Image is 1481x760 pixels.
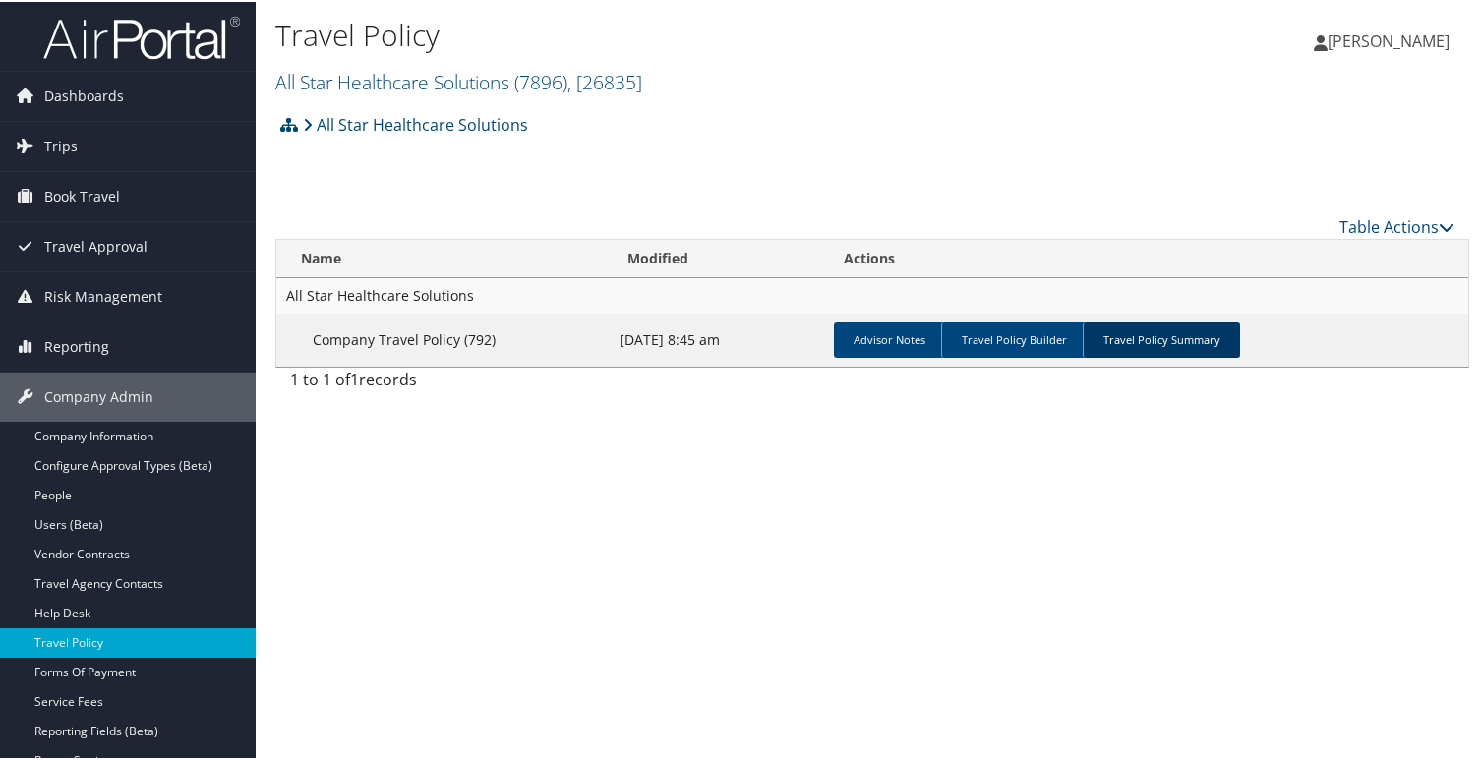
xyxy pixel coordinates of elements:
span: Company Admin [44,371,153,420]
img: airportal-logo.png [43,13,240,59]
h1: Travel Policy [275,13,1071,54]
a: All Star Healthcare Solutions [303,103,528,143]
a: Travel Policy Builder [941,321,1087,356]
th: Modified: activate to sort column ascending [610,238,825,276]
td: All Star Healthcare Solutions [276,276,1468,312]
a: All Star Healthcare Solutions [275,67,642,93]
span: 1 [350,367,359,388]
a: Advisor Notes [834,321,945,356]
span: Dashboards [44,70,124,119]
td: [DATE] 8:45 am [610,312,825,365]
span: Travel Approval [44,220,148,269]
th: Name: activate to sort column ascending [276,238,610,276]
span: Reporting [44,321,109,370]
a: [PERSON_NAME] [1314,10,1469,69]
th: Actions [826,238,1468,276]
span: ( 7896 ) [514,67,567,93]
span: Trips [44,120,78,169]
a: Table Actions [1339,214,1454,236]
span: Book Travel [44,170,120,219]
span: , [ 26835 ] [567,67,642,93]
div: 1 to 1 of records [290,366,560,399]
span: Risk Management [44,270,162,320]
td: Company Travel Policy (792) [276,312,610,365]
a: Travel Policy Summary [1083,321,1240,356]
span: [PERSON_NAME] [1328,29,1450,50]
